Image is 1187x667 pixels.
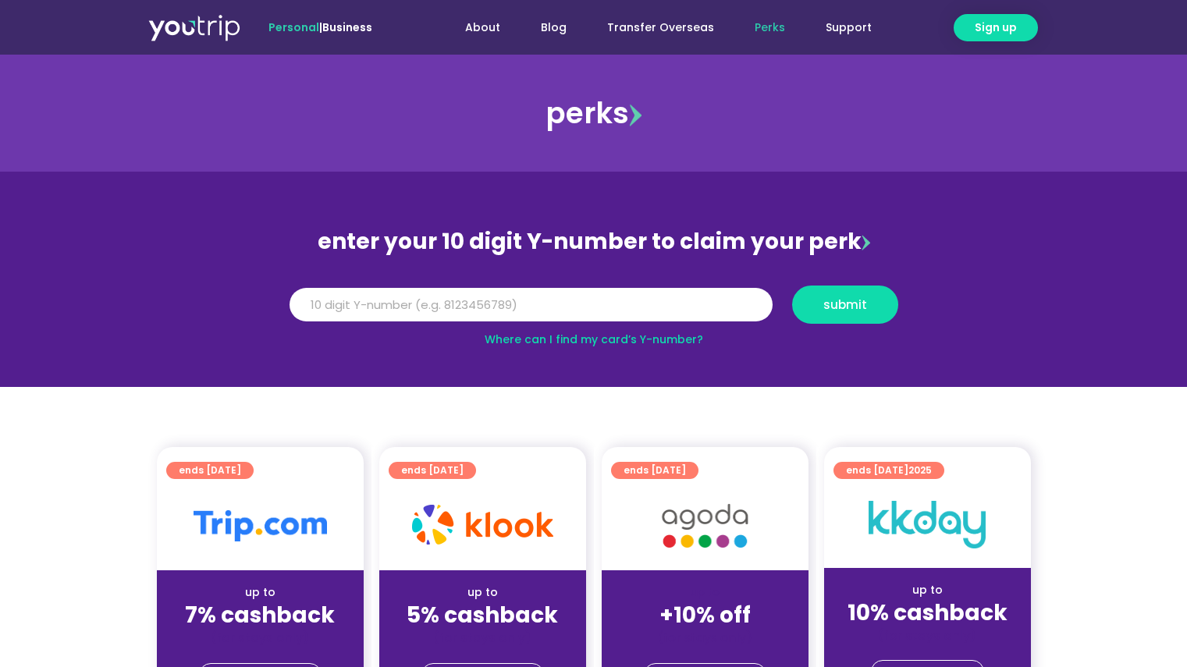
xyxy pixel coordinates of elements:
span: submit [823,299,867,310]
a: Where can I find my card’s Y-number? [485,332,703,347]
strong: 5% cashback [407,600,558,630]
span: 2025 [908,463,932,477]
a: ends [DATE] [611,462,698,479]
a: ends [DATE] [166,462,254,479]
span: Personal [268,20,319,35]
a: Perks [734,13,805,42]
a: Transfer Overseas [587,13,734,42]
div: up to [837,582,1018,598]
a: Sign up [954,14,1038,41]
span: ends [DATE] [846,462,932,479]
span: | [268,20,372,35]
button: submit [792,286,898,324]
span: ends [DATE] [624,462,686,479]
div: (for stays only) [837,627,1018,644]
a: Business [322,20,372,35]
a: ends [DATE]2025 [833,462,944,479]
span: Sign up [975,20,1017,36]
form: Y Number [290,286,898,335]
a: Blog [521,13,587,42]
span: ends [DATE] [179,462,241,479]
a: About [445,13,521,42]
div: (for stays only) [392,630,574,646]
strong: 7% cashback [185,600,335,630]
a: ends [DATE] [389,462,476,479]
strong: +10% off [659,600,751,630]
strong: 10% cashback [848,598,1008,628]
input: 10 digit Y-number (e.g. 8123456789) [290,288,773,322]
nav: Menu [414,13,892,42]
div: enter your 10 digit Y-number to claim your perk [282,222,906,262]
span: ends [DATE] [401,462,464,479]
a: Support [805,13,892,42]
div: up to [392,584,574,601]
div: (for stays only) [169,630,351,646]
span: up to [691,584,720,600]
div: (for stays only) [614,630,796,646]
div: up to [169,584,351,601]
